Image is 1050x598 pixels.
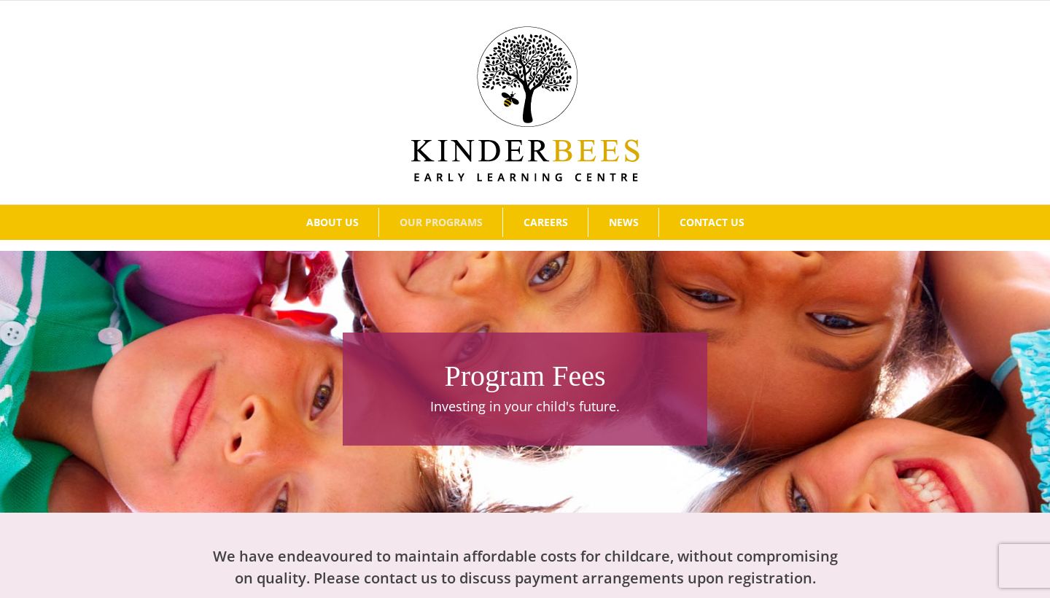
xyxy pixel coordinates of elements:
[400,217,483,228] span: OUR PROGRAMS
[588,208,658,237] a: NEWS
[609,217,639,228] span: NEWS
[411,26,639,182] img: Kinder Bees Logo
[524,217,568,228] span: CAREERS
[680,217,744,228] span: CONTACT US
[204,545,846,589] h2: We have endeavoured to maintain affordable costs for childcare, without compromising on quality. ...
[350,356,700,397] h1: Program Fees
[503,208,588,237] a: CAREERS
[22,205,1028,240] nav: Main Menu
[350,397,700,416] p: Investing in your child's future.
[379,208,502,237] a: OUR PROGRAMS
[306,217,359,228] span: ABOUT US
[286,208,378,237] a: ABOUT US
[659,208,764,237] a: CONTACT US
